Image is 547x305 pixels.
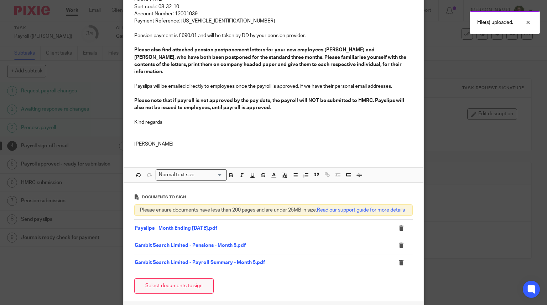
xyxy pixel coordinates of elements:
strong: Please also find attached pension postponement letters for your new employees [PERSON_NAME] and [... [134,47,407,74]
span: Documents to sign [142,195,186,199]
input: Search for option [197,171,223,179]
div: Please ensure documents have less than 200 pages and are under 25MB in size. [134,204,413,216]
a: Gambit Search Limited - Payroll Summary - Month 5.pdf [135,260,265,265]
a: Gambit Search Limited - Pensions - Month 5.pdf [135,243,246,248]
p: [PERSON_NAME] [134,141,413,148]
strong: Please note that if payroll is not approved by the pay date, the payroll will NOT be submitted to... [134,98,405,110]
a: Payslips - Month Ending [DATE].pdf [135,226,217,231]
p: Kind regards [134,119,413,126]
div: Search for option [156,169,227,181]
a: Read our support guide for more details [317,208,405,213]
p: Payslips will be emailed directly to employees once the payroll is approved, if we have their per... [134,83,413,90]
span: Normal text size [157,171,196,179]
p: File(s) uploaded. [477,19,513,26]
button: Select documents to sign [134,278,214,294]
